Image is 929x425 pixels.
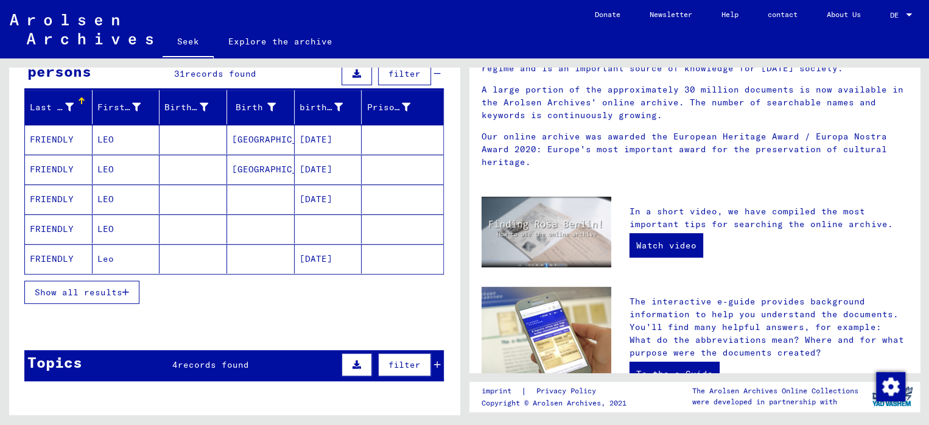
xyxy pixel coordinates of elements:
font: LEO [97,134,114,145]
font: Show all results [35,287,122,298]
mat-header-cell: Birth name [160,90,227,124]
font: LEO [97,223,114,234]
div: Birth name [164,97,226,117]
font: In a short video, we have compiled the most important tips for searching the online archive. [629,206,892,230]
font: contact [768,10,798,19]
font: Topics [27,353,82,371]
font: 4 [172,359,178,370]
div: Prisoner # [366,97,429,117]
font: birth date [300,102,354,113]
font: Leo [97,253,114,264]
mat-header-cell: Birth [227,90,295,124]
font: | [521,385,526,396]
mat-header-cell: First name [93,90,160,124]
mat-header-cell: Prisoner # [362,90,443,124]
font: FRIENDLY [30,223,74,234]
font: First name [97,102,152,113]
font: Donate [595,10,620,19]
font: Help [721,10,738,19]
font: imprint [481,386,511,395]
div: Birth [232,97,294,117]
mat-header-cell: birth date [295,90,362,124]
a: Watch video [629,233,703,258]
img: video.jpg [482,197,611,267]
font: [DATE] [300,164,332,175]
mat-header-cell: Last name [25,90,93,124]
font: LEO [97,194,114,205]
font: The Arolsen Archives Online Collections [692,386,858,395]
button: filter [378,353,431,376]
font: records found [178,359,249,370]
font: [DATE] [300,253,332,264]
font: Privacy Policy [536,386,595,395]
font: persons [27,62,91,80]
img: yv_logo.png [869,381,915,412]
font: 31 [174,68,185,79]
button: Show all results [24,281,139,304]
font: FRIENDLY [30,194,74,205]
font: Our online archive was awarded the European Heritage Award / Europa Nostra Award 2020: Europe's m... [482,131,887,167]
font: The Arolsen Archives are an international center on Nazi [MEDICAL_DATA], home to the world's most... [482,12,903,74]
a: Seek [163,27,214,58]
font: Watch video [636,240,696,251]
font: Copyright © Arolsen Archives, 2021 [481,398,626,407]
font: About Us [827,10,861,19]
font: Explore the archive [228,36,332,47]
font: were developed in partnership with [692,397,837,406]
div: Change consent [875,371,905,401]
font: The interactive e-guide provides background information to help you understand the documents. You... [629,296,903,358]
div: First name [97,97,160,117]
font: Prisoner # [366,102,421,113]
a: Privacy Policy [526,385,610,398]
font: [DATE] [300,134,332,145]
img: Change consent [876,372,905,401]
button: filter [378,62,431,85]
font: Last name [30,102,79,113]
font: Birth [236,102,263,113]
font: [GEOGRAPHIC_DATA] [232,134,325,145]
font: Birth name [164,102,219,113]
div: Last name [30,97,92,117]
img: Arolsen_neg.svg [10,14,153,44]
font: [GEOGRAPHIC_DATA] [232,164,325,175]
a: imprint [481,385,521,398]
div: birth date [300,97,362,117]
font: records found [185,68,256,79]
img: eguide.jpg [482,287,611,374]
font: DE [890,10,899,19]
font: Seek [177,36,199,47]
font: filter [388,68,421,79]
font: FRIENDLY [30,134,74,145]
a: Explore the archive [214,27,347,56]
font: FRIENDLY [30,253,74,264]
font: Newsletter [650,10,692,19]
font: filter [388,359,421,370]
font: To the e-Guide [636,368,713,379]
font: [DATE] [300,194,332,205]
font: A large portion of the approximately 30 million documents is now available in the Arolsen Archive... [482,84,903,121]
font: FRIENDLY [30,164,74,175]
a: To the e-Guide [629,362,720,386]
font: LEO [97,164,114,175]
